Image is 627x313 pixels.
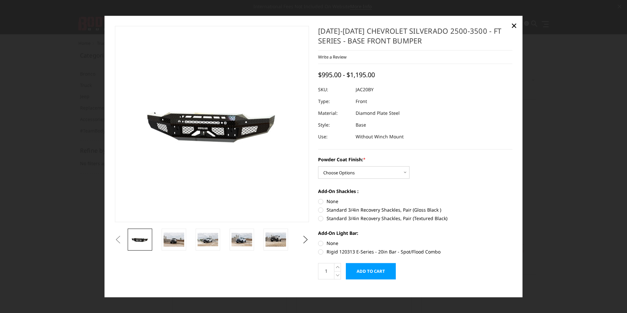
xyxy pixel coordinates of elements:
img: 2020-2023 Chevrolet Silverado 2500-3500 - FT Series - Base Front Bumper [232,233,252,247]
span: × [511,19,517,33]
span: $995.00 - $1,195.00 [318,70,375,79]
dd: Base [356,119,366,131]
dt: SKU: [318,84,351,96]
label: Standard 3/4in Recovery Shackles, Pair (Textured Black) [318,215,512,222]
dd: Without Winch Mount [356,131,404,143]
label: Rigid 120313 E-Series - 20in Bar - Spot/Flood Combo [318,248,512,255]
a: 2020-2023 Chevrolet Silverado 2500-3500 - FT Series - Base Front Bumper [115,26,309,222]
iframe: Chat Widget [594,282,627,313]
label: Powder Coat Finish: [318,156,512,163]
a: Write a Review [318,54,346,60]
label: Add-On Light Bar: [318,230,512,236]
dt: Use: [318,131,351,143]
label: None [318,240,512,247]
a: Close [509,21,519,31]
img: 2020-2023 Chevrolet Silverado 2500-3500 - FT Series - Base Front Bumper [265,233,286,247]
input: Add to Cart [346,263,396,279]
label: None [318,198,512,205]
button: Next [301,235,311,245]
dd: Front [356,96,367,107]
h1: [DATE]-[DATE] Chevrolet Silverado 2500-3500 - FT Series - Base Front Bumper [318,26,512,50]
img: 2020-2023 Chevrolet Silverado 2500-3500 - FT Series - Base Front Bumper [198,233,218,246]
dt: Style: [318,119,351,131]
button: Previous [113,235,123,245]
img: 2020-2023 Chevrolet Silverado 2500-3500 - FT Series - Base Front Bumper [164,233,184,247]
dt: Material: [318,107,351,119]
dt: Type: [318,96,351,107]
dd: Diamond Plate Steel [356,107,400,119]
label: Standard 3/4in Recovery Shackles, Pair (Gloss Black ) [318,206,512,213]
dd: JAC20BY [356,84,374,96]
label: Add-On Shackles : [318,188,512,195]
